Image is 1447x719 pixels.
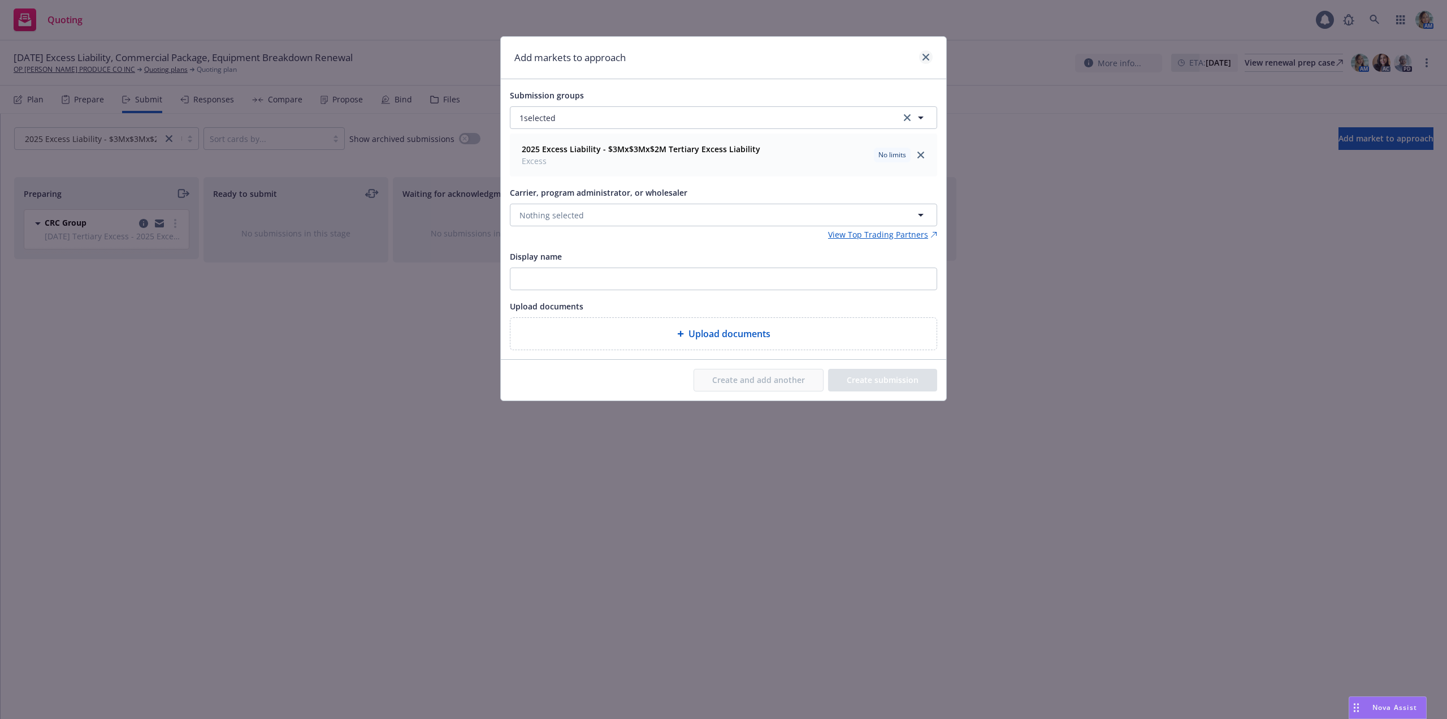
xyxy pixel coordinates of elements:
strong: 2025 Excess Liability - $3Mx$3Mx$2M Tertiary Excess Liability [522,144,760,154]
h1: Add markets to approach [514,50,626,65]
span: Upload documents [688,327,770,341]
span: Display name [510,251,562,262]
span: Nothing selected [519,209,584,221]
span: Nova Assist [1372,703,1417,712]
span: Submission groups [510,90,584,101]
a: clear selection [900,111,914,124]
span: Excess [522,155,760,167]
span: Carrier, program administrator, or wholesaler [510,187,687,198]
div: Upload documents [510,317,937,350]
div: Drag to move [1349,697,1363,718]
button: Nothing selected [510,204,937,226]
span: 1 selected [519,112,556,124]
a: close [919,50,933,64]
a: View Top Trading Partners [828,229,937,240]
button: Nova Assist [1349,696,1427,719]
span: Upload documents [510,301,583,312]
span: No limits [878,150,906,160]
button: 1selectedclear selection [510,106,937,129]
a: close [914,148,928,162]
